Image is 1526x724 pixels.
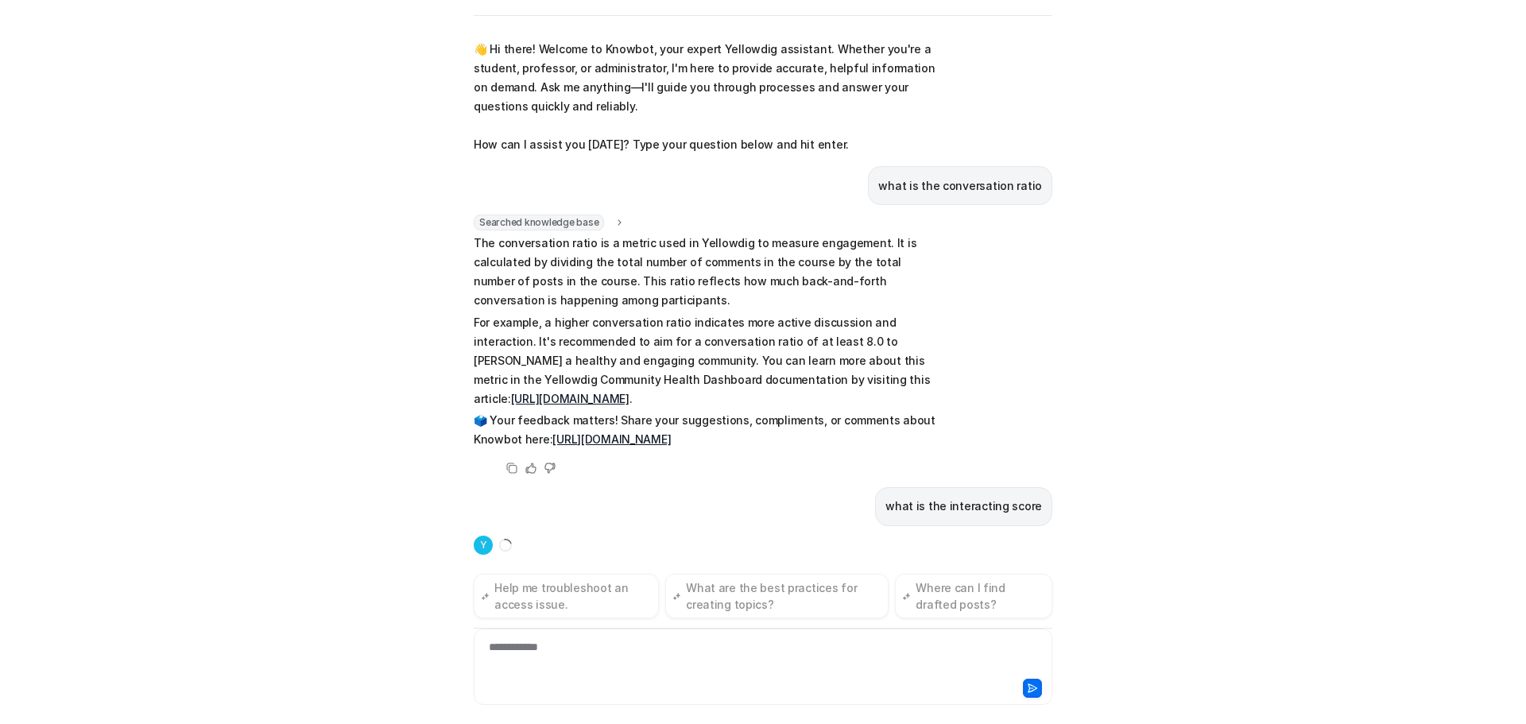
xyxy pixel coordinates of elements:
span: Y [474,536,493,555]
button: Help me troubleshoot an access issue. [474,574,659,618]
span: Searched knowledge base [474,215,604,230]
p: The conversation ratio is a metric used in Yellowdig to measure engagement. It is calculated by d... [474,234,939,310]
a: [URL][DOMAIN_NAME] [511,392,629,405]
p: 👋 Hi there! Welcome to Knowbot, your expert Yellowdig assistant. Whether you're a student, profes... [474,40,939,154]
button: Where can I find drafted posts? [895,574,1052,618]
p: what is the conversation ratio [878,176,1042,196]
p: 🗳️ Your feedback matters! Share your suggestions, compliments, or comments about Knowbot here: [474,411,939,449]
a: [URL][DOMAIN_NAME] [552,432,671,446]
button: What are the best practices for creating topics? [665,574,889,618]
p: For example, a higher conversation ratio indicates more active discussion and interaction. It's r... [474,313,939,408]
p: what is the interacting score [885,497,1042,516]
